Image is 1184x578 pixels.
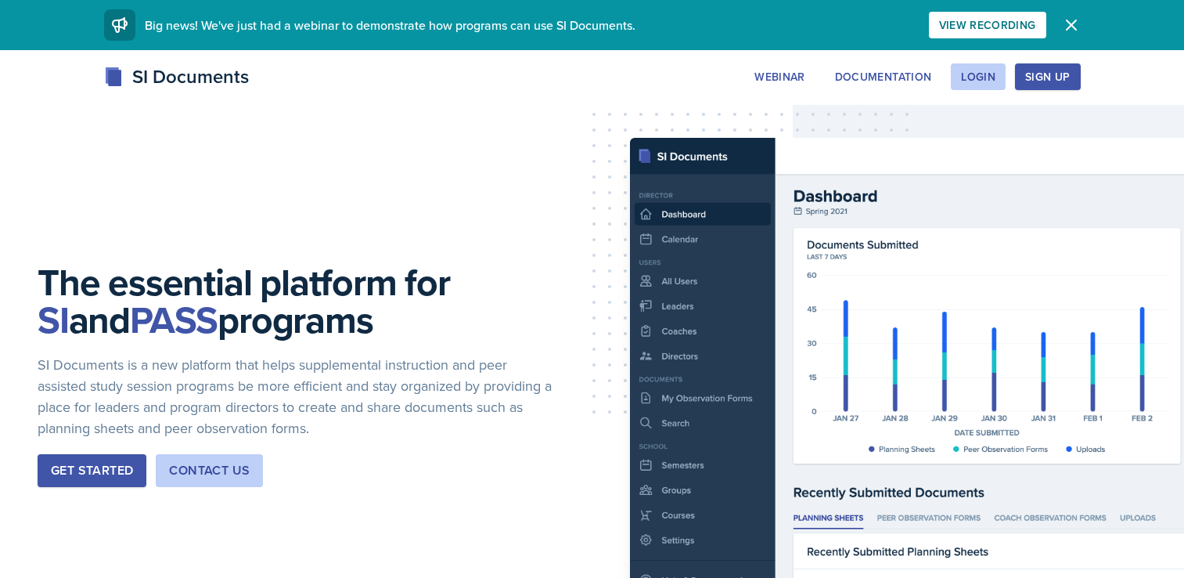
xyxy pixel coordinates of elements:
[835,70,932,83] div: Documentation
[1025,70,1070,83] div: Sign Up
[939,19,1036,31] div: View Recording
[104,63,249,91] div: SI Documents
[744,63,815,90] button: Webinar
[38,454,146,487] button: Get Started
[754,70,804,83] div: Webinar
[169,461,250,480] div: Contact Us
[961,70,995,83] div: Login
[145,16,635,34] span: Big news! We've just had a webinar to demonstrate how programs can use SI Documents.
[951,63,1006,90] button: Login
[825,63,942,90] button: Documentation
[156,454,263,487] button: Contact Us
[929,12,1046,38] button: View Recording
[51,461,133,480] div: Get Started
[1015,63,1080,90] button: Sign Up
